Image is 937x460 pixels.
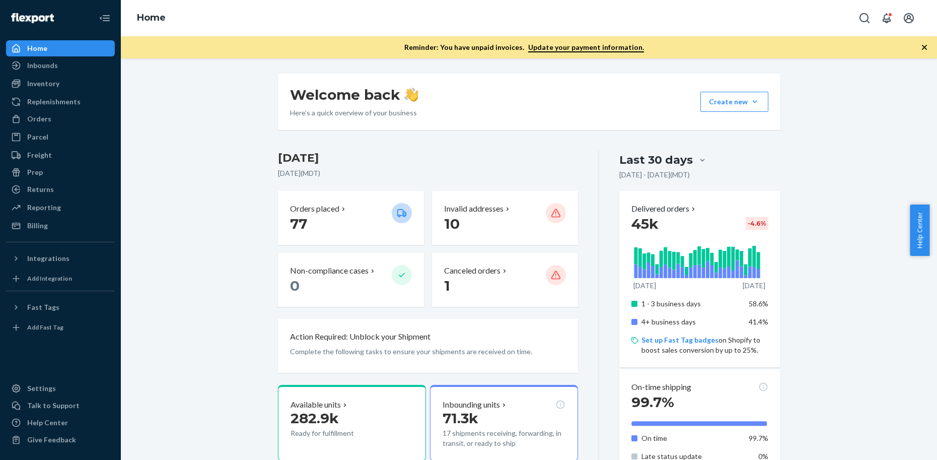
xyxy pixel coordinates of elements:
[278,168,579,178] p: [DATE] ( MDT )
[290,215,307,232] span: 77
[27,79,59,89] div: Inventory
[432,191,578,245] button: Invalid addresses 10
[290,277,300,294] span: 0
[872,430,927,455] iframe: Opens a widget where you can chat to one of our agents
[27,114,51,124] div: Orders
[6,250,115,267] button: Integrations
[404,88,418,102] img: hand-wave emoji
[27,418,68,428] div: Help Center
[6,111,115,127] a: Orders
[749,434,768,442] span: 99.7%
[631,203,697,215] button: Delivered orders
[27,167,43,177] div: Prep
[641,299,741,309] p: 1 - 3 business days
[95,8,115,28] button: Close Navigation
[443,410,478,427] span: 71.3k
[291,399,341,411] p: Available units
[444,203,503,215] p: Invalid addresses
[27,302,59,312] div: Fast Tags
[749,317,768,326] span: 41.4%
[633,281,656,291] p: [DATE]
[6,398,115,414] button: Talk to Support
[404,42,644,52] p: Reminder: You have unpaid invoices.
[27,203,61,213] div: Reporting
[27,60,58,71] div: Inbounds
[6,57,115,74] a: Inbounds
[27,383,56,393] div: Settings
[290,265,369,277] p: Non-compliance cases
[743,281,765,291] p: [DATE]
[27,274,72,283] div: Add Integration
[27,221,48,231] div: Billing
[278,191,424,245] button: Orders placed 77
[278,253,424,307] button: Non-compliance cases 0
[746,217,768,230] div: -4.6 %
[749,299,768,308] span: 58.6%
[528,43,644,52] a: Update your payment information.
[137,12,166,23] a: Home
[290,203,339,215] p: Orders placed
[27,401,80,411] div: Talk to Support
[641,433,741,443] p: On time
[27,150,52,160] div: Freight
[6,129,115,145] a: Parcel
[278,150,579,166] h3: [DATE]
[854,8,875,28] button: Open Search Box
[6,432,115,448] button: Give Feedback
[290,108,418,118] p: Here’s a quick overview of your business
[641,317,741,327] p: 4+ business days
[444,277,450,294] span: 1
[631,393,674,411] span: 99.7%
[444,265,500,277] p: Canceled orders
[631,215,659,232] span: 45k
[6,40,115,56] a: Home
[444,215,460,232] span: 10
[6,181,115,198] a: Returns
[432,253,578,307] button: Canceled orders 1
[27,253,69,264] div: Integrations
[27,184,54,194] div: Returns
[443,428,565,448] p: 17 shipments receiving, forwarding, in transit, or ready to ship
[6,147,115,163] a: Freight
[6,271,115,287] a: Add Integration
[6,319,115,336] a: Add Fast Tag
[619,170,690,180] p: [DATE] - [DATE] ( MDT )
[6,415,115,431] a: Help Center
[619,152,693,168] div: Last 30 days
[6,76,115,92] a: Inventory
[899,8,919,28] button: Open account menu
[6,218,115,234] a: Billing
[6,94,115,110] a: Replenishments
[290,86,418,104] h1: Welcome back
[910,205,929,256] button: Help Center
[27,97,81,107] div: Replenishments
[6,200,115,216] a: Reporting
[641,335,768,355] p: on Shopify to boost sales conversion by up to 25%.
[11,13,54,23] img: Flexport logo
[443,399,500,411] p: Inbounding units
[290,347,566,357] p: Complete the following tasks to ensure your shipments are received on time.
[129,4,174,33] ol: breadcrumbs
[700,92,768,112] button: Create new
[6,164,115,180] a: Prep
[291,428,384,438] p: Ready for fulfillment
[631,381,691,393] p: On-time shipping
[27,435,76,445] div: Give Feedback
[291,410,339,427] span: 282.9k
[6,299,115,315] button: Fast Tags
[641,336,718,344] a: Set up Fast Tag badges
[877,8,897,28] button: Open notifications
[290,331,430,343] p: Action Required: Unblock your Shipment
[27,323,63,332] div: Add Fast Tag
[27,132,48,142] div: Parcel
[27,43,47,53] div: Home
[6,380,115,397] a: Settings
